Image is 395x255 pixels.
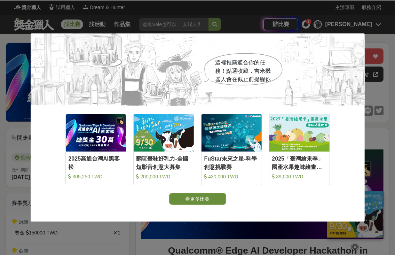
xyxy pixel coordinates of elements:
[65,114,126,185] a: Cover Image2025高通台灣AI黑客松 305,250 TWD
[202,114,262,152] img: Cover Image
[169,193,226,205] button: 看更多比賽
[136,173,191,180] div: 200,000 TWD
[201,114,262,185] a: Cover ImageFuStar未來之星-科學創意挑戰賽 430,000 TWD
[272,155,327,170] div: 2025「臺灣繪果季」國產水果趣味繪畫比賽
[272,173,327,180] div: 39,000 TWD
[134,114,194,152] img: Cover Image
[66,114,126,152] img: Cover Image
[204,173,259,180] div: 430,000 TWD
[69,173,123,180] div: 305,250 TWD
[133,114,194,185] a: Cover Image翻玩臺味好乳力-全國短影音創意大募集 200,000 TWD
[136,155,191,170] div: 翻玩臺味好乳力-全國短影音創意大募集
[215,60,271,82] span: 這裡推薦適合你的任務！點選收藏，吉米機器人會在截止前提醒你
[269,114,330,185] a: Cover Image2025「臺灣繪果季」國產水果趣味繪畫比賽 39,000 TWD
[204,155,259,170] div: FuStar未來之星-科學創意挑戰賽
[69,155,123,170] div: 2025高通台灣AI黑客松
[269,114,330,152] img: Cover Image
